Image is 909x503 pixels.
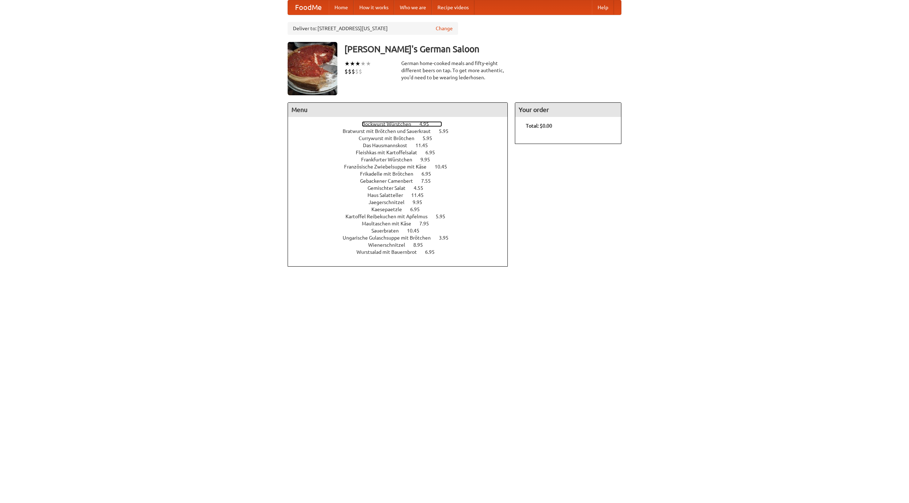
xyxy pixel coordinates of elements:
[345,214,458,219] a: Kartoffel Reibekuchen mit Apfelmus 5.95
[345,214,435,219] span: Kartoffel Reibekuchen mit Apfelmus
[363,143,441,148] a: Das Hausmannskost 11.45
[410,207,427,212] span: 6.95
[363,143,414,148] span: Das Hausmannskost
[432,0,474,15] a: Recipe videos
[361,157,443,162] a: Frankfurter Würstchen 9.95
[361,157,419,162] span: Frankfurter Würstchen
[421,171,438,177] span: 6.95
[344,42,621,56] h3: [PERSON_NAME]'s German Saloon
[329,0,354,15] a: Home
[371,228,406,234] span: Sauerbraten
[368,192,437,198] a: Haus Salatteller 11.45
[359,68,362,75] li: $
[344,164,460,170] a: Französische Zwiebelsuppe mit Käse 10.45
[394,0,432,15] a: Who we are
[421,178,438,184] span: 7.55
[369,199,412,205] span: Jaegerschnitzel
[360,60,366,68] li: ★
[414,185,430,191] span: 4.55
[425,150,442,155] span: 6.95
[413,199,429,205] span: 9.95
[360,178,420,184] span: Gebackener Camenbert
[356,249,424,255] span: Wurstsalad mit Bauernbrot
[420,157,437,162] span: 9.95
[352,68,355,75] li: $
[439,128,456,134] span: 5.95
[436,214,452,219] span: 5.95
[343,128,438,134] span: Bratwurst mit Brötchen und Sauerkraut
[419,121,436,127] span: 4.95
[343,128,462,134] a: Bratwurst mit Brötchen und Sauerkraut 5.95
[343,235,438,241] span: Ungarische Gulaschsuppe mit Brötchen
[288,103,507,117] h4: Menu
[288,22,458,35] div: Deliver to: [STREET_ADDRESS][US_STATE]
[368,242,412,248] span: Wienerschnitzel
[362,121,418,127] span: Bockwurst Würstchen
[401,60,508,81] div: German home-cooked meals and fifty-eight different beers on tap. To get more authentic, you'd nee...
[407,228,426,234] span: 10.45
[350,60,355,68] li: ★
[360,178,444,184] a: Gebackener Camenbert 7.55
[288,0,329,15] a: FoodMe
[368,242,436,248] a: Wienerschnitzel 8.95
[356,150,424,155] span: Fleishkas mit Kartoffelsalat
[366,60,371,68] li: ★
[344,68,348,75] li: $
[592,0,614,15] a: Help
[344,60,350,68] li: ★
[436,25,453,32] a: Change
[419,221,436,226] span: 7.95
[362,121,442,127] a: Bockwurst Würstchen 4.95
[356,150,448,155] a: Fleishkas mit Kartoffelsalat 6.95
[423,135,439,141] span: 5.95
[355,60,360,68] li: ★
[369,199,435,205] a: Jaegerschnitzel 9.95
[526,123,552,129] b: Total: $0.00
[348,68,352,75] li: $
[362,221,418,226] span: Maultaschen mit Käse
[425,249,442,255] span: 6.95
[362,221,442,226] a: Maultaschen mit Käse 7.95
[435,164,454,170] span: 10.45
[360,171,420,177] span: Frikadelle mit Brötchen
[356,249,448,255] a: Wurstsalad mit Bauernbrot 6.95
[359,135,445,141] a: Currywurst mit Brötchen 5.95
[368,185,413,191] span: Gemischter Salat
[371,228,432,234] a: Sauerbraten 10.45
[359,135,421,141] span: Currywurst mit Brötchen
[360,171,444,177] a: Frikadelle mit Brötchen 6.95
[354,0,394,15] a: How it works
[343,235,462,241] a: Ungarische Gulaschsuppe mit Brötchen 3.95
[413,242,430,248] span: 8.95
[344,164,434,170] span: Französische Zwiebelsuppe mit Käse
[515,103,621,117] h4: Your order
[371,207,433,212] a: Kaesepaetzle 6.95
[368,192,410,198] span: Haus Salatteller
[415,143,435,148] span: 11.45
[371,207,409,212] span: Kaesepaetzle
[439,235,456,241] span: 3.95
[368,185,436,191] a: Gemischter Salat 4.55
[355,68,359,75] li: $
[411,192,431,198] span: 11.45
[288,42,337,95] img: angular.jpg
